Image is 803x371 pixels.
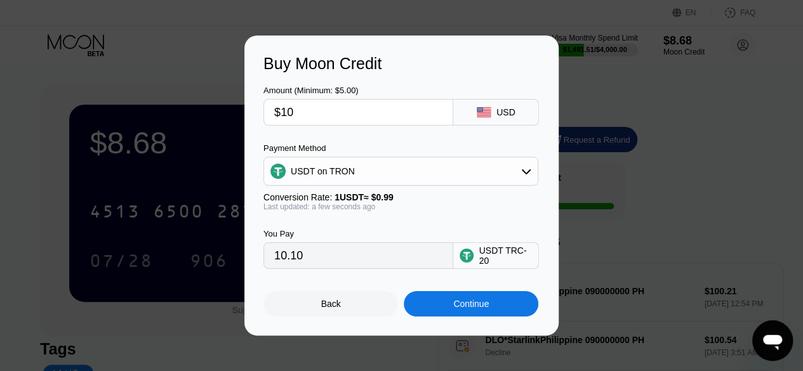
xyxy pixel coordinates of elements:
div: Last updated: a few seconds ago [263,202,538,211]
div: USDT TRC-20 [479,245,532,266]
div: Back [263,291,398,316]
div: Amount (Minimum: $5.00) [263,86,453,95]
iframe: Button to launch messaging window [752,320,793,361]
div: Payment Method [263,143,538,153]
div: You Pay [263,229,453,238]
div: USD [496,107,515,117]
div: Back [321,299,341,309]
div: USDT on TRON [291,166,355,176]
span: 1 USDT ≈ $0.99 [335,192,394,202]
input: $0.00 [274,100,442,125]
div: Continue [404,291,538,316]
div: Continue [453,299,489,309]
div: Conversion Rate: [263,192,538,202]
div: USDT on TRON [264,159,538,184]
div: Buy Moon Credit [263,55,540,73]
